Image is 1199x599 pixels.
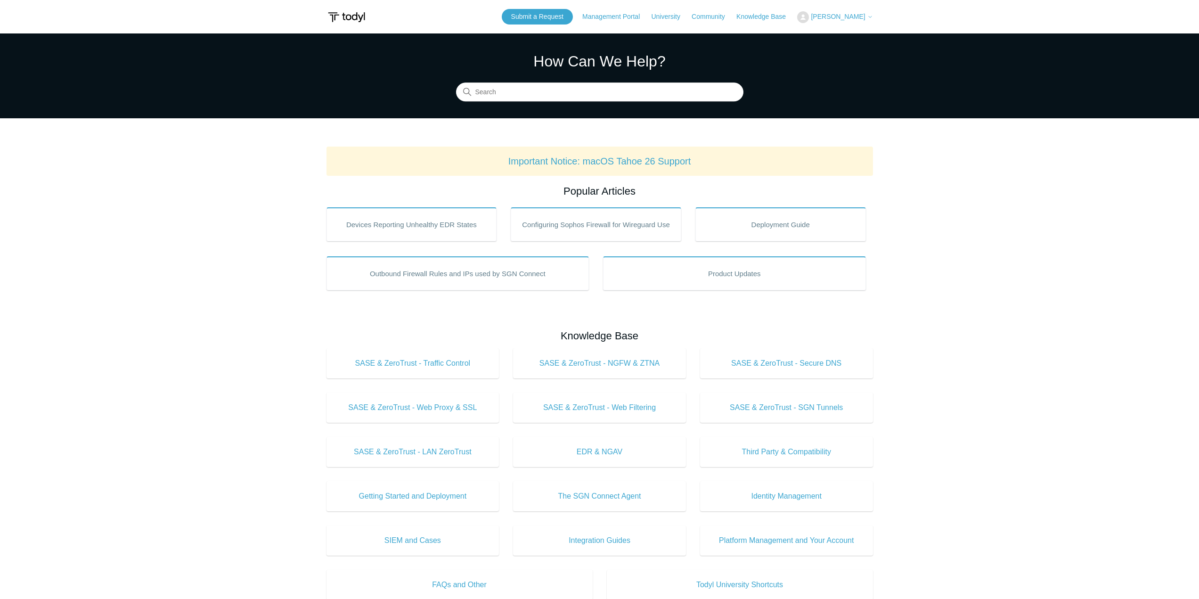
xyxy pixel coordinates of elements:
[508,156,691,166] a: Important Notice: macOS Tahoe 26 Support
[527,491,672,502] span: The SGN Connect Agent
[511,207,681,241] a: Configuring Sophos Firewall for Wireguard Use
[700,437,873,467] a: Third Party & Compatibility
[341,446,485,458] span: SASE & ZeroTrust - LAN ZeroTrust
[502,9,573,25] a: Submit a Request
[695,207,866,241] a: Deployment Guide
[621,579,859,591] span: Todyl University Shortcuts
[326,207,497,241] a: Devices Reporting Unhealthy EDR States
[326,437,499,467] a: SASE & ZeroTrust - LAN ZeroTrust
[456,50,743,73] h1: How Can We Help?
[513,525,686,556] a: Integration Guides
[341,402,485,413] span: SASE & ZeroTrust - Web Proxy & SSL
[527,535,672,546] span: Integration Guides
[513,393,686,423] a: SASE & ZeroTrust - Web Filtering
[700,393,873,423] a: SASE & ZeroTrust - SGN Tunnels
[341,491,485,502] span: Getting Started and Deployment
[326,525,499,556] a: SIEM and Cases
[527,446,672,458] span: EDR & NGAV
[714,358,859,369] span: SASE & ZeroTrust - Secure DNS
[326,481,499,511] a: Getting Started and Deployment
[700,481,873,511] a: Identity Management
[714,446,859,458] span: Third Party & Compatibility
[341,358,485,369] span: SASE & ZeroTrust - Traffic Control
[700,525,873,556] a: Platform Management and Your Account
[326,183,873,199] h2: Popular Articles
[692,12,734,22] a: Community
[326,393,499,423] a: SASE & ZeroTrust - Web Proxy & SSL
[651,12,689,22] a: University
[527,358,672,369] span: SASE & ZeroTrust - NGFW & ZTNA
[582,12,649,22] a: Management Portal
[326,256,589,290] a: Outbound Firewall Rules and IPs used by SGN Connect
[714,491,859,502] span: Identity Management
[326,8,367,26] img: Todyl Support Center Help Center home page
[341,579,579,591] span: FAQs and Other
[700,348,873,378] a: SASE & ZeroTrust - Secure DNS
[714,535,859,546] span: Platform Management and Your Account
[326,348,499,378] a: SASE & ZeroTrust - Traffic Control
[797,11,873,23] button: [PERSON_NAME]
[326,328,873,344] h2: Knowledge Base
[513,437,686,467] a: EDR & NGAV
[341,535,485,546] span: SIEM and Cases
[513,481,686,511] a: The SGN Connect Agent
[527,402,672,413] span: SASE & ZeroTrust - Web Filtering
[811,13,865,20] span: [PERSON_NAME]
[456,83,743,102] input: Search
[513,348,686,378] a: SASE & ZeroTrust - NGFW & ZTNA
[736,12,795,22] a: Knowledge Base
[714,402,859,413] span: SASE & ZeroTrust - SGN Tunnels
[603,256,866,290] a: Product Updates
